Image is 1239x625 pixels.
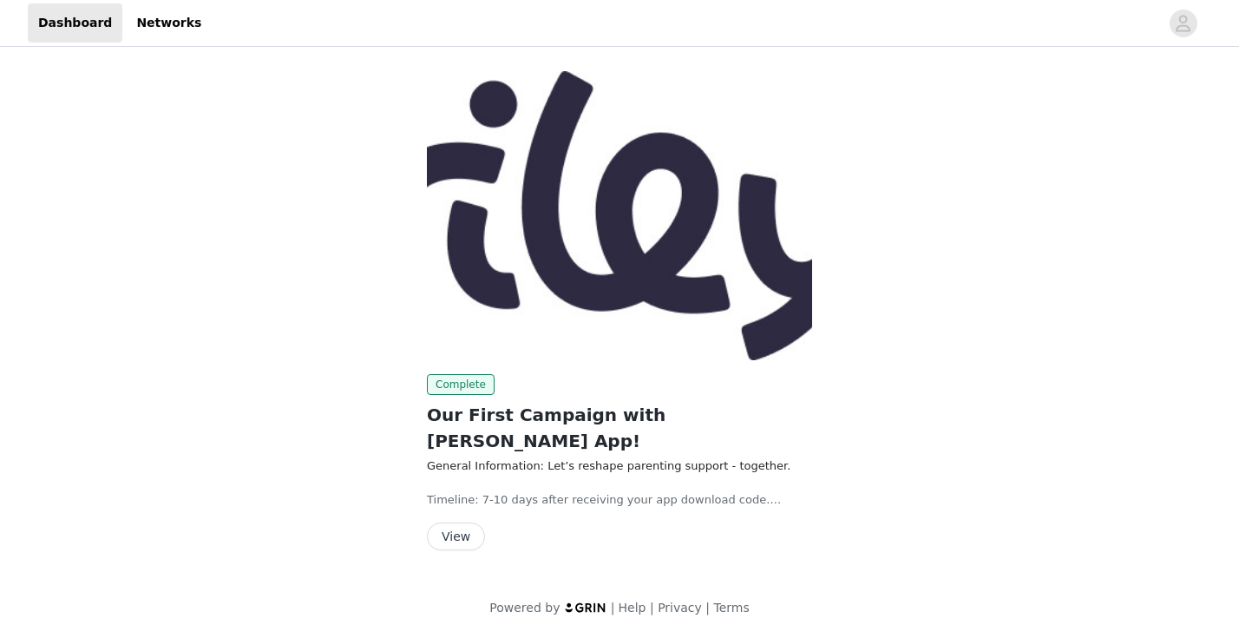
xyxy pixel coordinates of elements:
[427,402,812,454] h2: Our First Campaign with [PERSON_NAME] App!
[1175,10,1191,37] div: avatar
[713,601,749,615] a: Terms
[611,601,615,615] span: |
[427,491,812,509] p: Timeline: 7-10 days after receiving your app download code.
[427,457,812,475] h3: General Information: Let’s reshape parenting support - together.
[650,601,654,615] span: |
[427,530,485,543] a: View
[427,71,812,360] img: Riley App (Joybyte)
[427,523,485,550] button: View
[564,602,607,613] img: logo
[28,3,122,43] a: Dashboard
[619,601,646,615] a: Help
[427,374,495,395] span: Complete
[489,601,560,615] span: Powered by
[658,601,702,615] a: Privacy
[705,601,710,615] span: |
[126,3,212,43] a: Networks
